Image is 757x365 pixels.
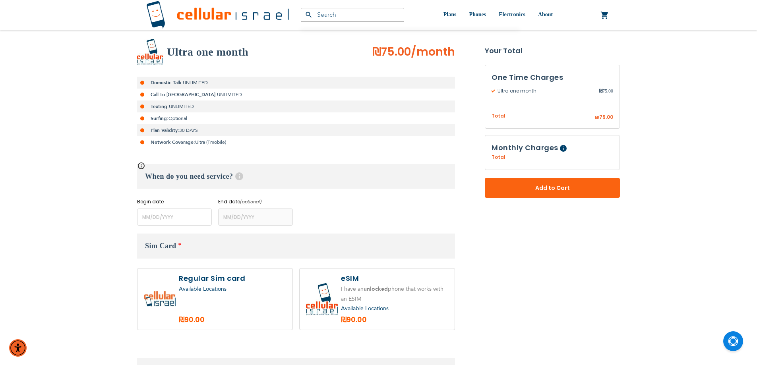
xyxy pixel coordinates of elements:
[443,12,457,17] span: Plans
[599,87,613,95] span: 75.00
[538,12,553,17] span: About
[218,198,293,205] label: End date
[595,114,599,121] span: ₪
[137,112,455,124] li: Optional
[485,45,620,57] strong: Your Total
[137,136,455,148] li: Ultra (Tmobile)
[492,71,613,83] h3: One Time Charges
[146,1,289,29] img: Cellular Israel Logo
[492,154,505,161] span: Total
[179,285,227,293] a: Available Locations
[151,139,195,145] strong: Network Coverage:
[137,100,455,112] li: UNLIMITED
[301,8,404,22] input: Search
[151,79,183,86] strong: Domestic Talk:
[240,199,262,205] i: (optional)
[560,145,567,152] span: Help
[137,164,455,189] h3: When do you need service?
[599,114,613,120] span: 75.00
[499,12,525,17] span: Electronics
[151,91,217,98] strong: Call to [GEOGRAPHIC_DATA]:
[151,103,169,110] strong: Texting:
[137,124,455,136] li: 30 DAYS
[411,44,455,60] span: /month
[492,143,558,153] span: Monthly Charges
[511,184,594,192] span: Add to Cart
[151,115,168,122] strong: Surfing:
[167,44,248,60] h2: Ultra one month
[218,209,293,226] input: MM/DD/YYYY
[469,12,486,17] span: Phones
[151,127,179,133] strong: Plan Validity:
[372,44,411,60] span: ₪75.00
[137,198,212,205] label: Begin date
[341,305,389,312] a: Available Locations
[137,209,212,226] input: MM/DD/YYYY
[9,339,27,357] div: Accessibility Menu
[599,87,602,95] span: ₪
[492,112,505,120] span: Total
[485,178,620,198] button: Add to Cart
[137,39,163,65] img: Ultra one month
[137,77,455,89] li: UNLIMITED
[137,89,455,100] li: UNLIMITED
[492,87,599,95] span: Ultra one month
[145,242,176,250] span: Sim Card
[235,172,243,180] span: Help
